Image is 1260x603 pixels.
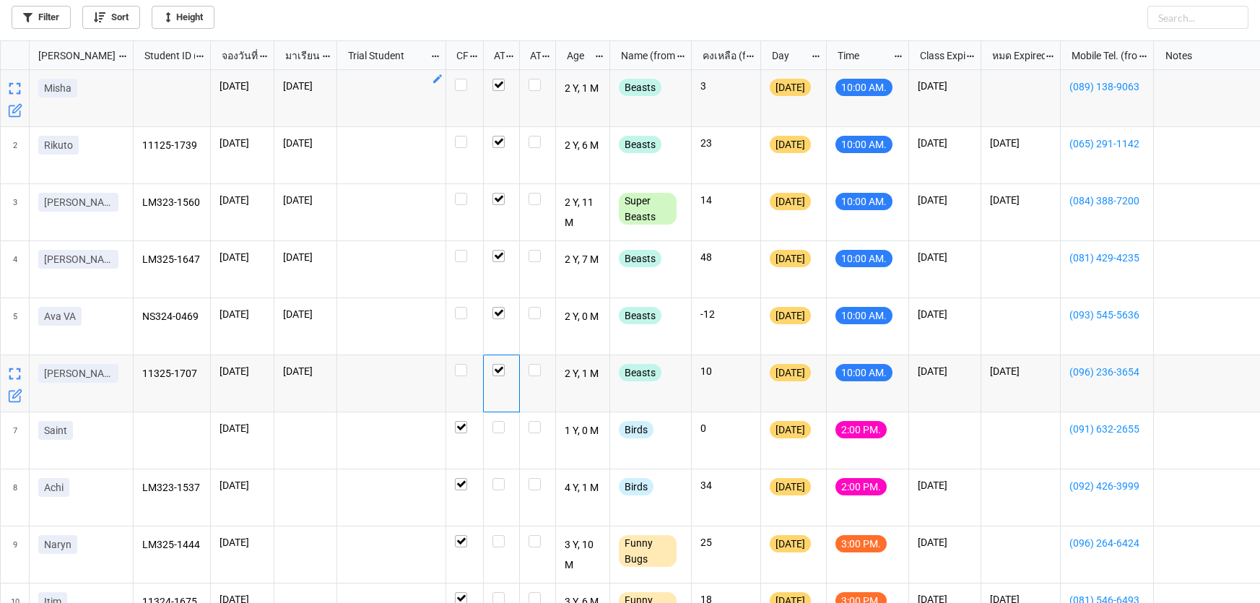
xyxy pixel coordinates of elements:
[918,79,972,93] p: [DATE]
[142,136,202,156] p: 11125-1739
[835,421,887,438] div: 2:00 PM.
[220,79,265,93] p: [DATE]
[30,48,118,64] div: [PERSON_NAME] Name
[763,48,811,64] div: Day
[44,81,71,95] p: Misha
[619,364,661,381] div: Beasts
[485,48,505,64] div: ATT
[142,478,202,498] p: LM323-1537
[770,136,811,153] div: [DATE]
[700,478,752,493] p: 34
[283,250,328,264] p: [DATE]
[770,250,811,267] div: [DATE]
[283,364,328,378] p: [DATE]
[448,48,469,64] div: CF
[277,48,322,64] div: มาเรียน
[918,364,972,378] p: [DATE]
[612,48,676,64] div: Name (from Class)
[13,127,17,183] span: 2
[565,364,601,384] p: 2 Y, 1 M
[13,241,17,298] span: 4
[220,136,265,150] p: [DATE]
[918,136,972,150] p: [DATE]
[283,307,328,321] p: [DATE]
[770,79,811,96] div: [DATE]
[142,307,202,327] p: NS324-0469
[700,136,752,150] p: 23
[829,48,893,64] div: Time
[619,307,661,324] div: Beasts
[700,79,752,93] p: 3
[700,535,752,550] p: 25
[918,478,972,493] p: [DATE]
[213,48,259,64] div: จองวันที่
[44,423,67,438] p: Saint
[82,6,140,29] a: Sort
[13,298,17,355] span: 5
[13,412,17,469] span: 7
[918,250,972,264] p: [DATE]
[619,421,653,438] div: Birds
[220,478,265,493] p: [DATE]
[44,309,76,324] p: Ava VA
[12,6,71,29] a: Filter
[1069,79,1144,95] a: (089) 138-9063
[220,307,265,321] p: [DATE]
[558,48,595,64] div: Age
[1063,48,1138,64] div: Mobile Tel. (from Nick Name)
[918,535,972,550] p: [DATE]
[918,193,972,207] p: [DATE]
[770,193,811,210] div: [DATE]
[1069,193,1144,209] a: (084) 388-7200
[44,480,64,495] p: Achi
[565,136,601,156] p: 2 Y, 6 M
[835,478,887,495] div: 2:00 PM.
[619,193,677,225] div: Super Beasts
[565,193,601,232] p: 2 Y, 11 M
[44,195,113,209] p: [PERSON_NAME]
[1147,6,1248,29] input: Search...
[770,478,811,495] div: [DATE]
[220,421,265,435] p: [DATE]
[565,421,601,441] p: 1 Y, 0 M
[835,535,887,552] div: 3:00 PM.
[983,48,1045,64] div: หมด Expired date (from [PERSON_NAME] Name)
[835,136,892,153] div: 10:00 AM.
[619,79,661,96] div: Beasts
[1069,478,1144,494] a: (092) 426-3999
[770,535,811,552] div: [DATE]
[700,307,752,321] p: -12
[835,307,892,324] div: 10:00 AM.
[990,193,1051,207] p: [DATE]
[44,366,113,381] p: [PERSON_NAME]
[770,364,811,381] div: [DATE]
[13,469,17,526] span: 8
[136,48,195,64] div: Student ID (from [PERSON_NAME] Name)
[990,364,1051,378] p: [DATE]
[835,364,892,381] div: 10:00 AM.
[835,250,892,267] div: 10:00 AM.
[142,250,202,270] p: LM325-1647
[283,79,328,93] p: [DATE]
[142,193,202,213] p: LM323-1560
[283,136,328,150] p: [DATE]
[220,250,265,264] p: [DATE]
[1069,535,1144,551] a: (096) 264-6424
[565,250,601,270] p: 2 Y, 7 M
[835,79,892,96] div: 10:00 AM.
[565,478,601,498] p: 4 Y, 1 M
[339,48,430,64] div: Trial Student
[770,307,811,324] div: [DATE]
[700,250,752,264] p: 48
[700,364,752,378] p: 10
[220,535,265,550] p: [DATE]
[44,537,71,552] p: Naryn
[44,138,73,152] p: Rikuto
[918,307,972,321] p: [DATE]
[13,184,17,240] span: 3
[565,79,601,99] p: 2 Y, 1 M
[521,48,542,64] div: ATK
[142,535,202,555] p: LM325-1444
[911,48,965,64] div: Class Expiration
[1,41,134,70] div: grid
